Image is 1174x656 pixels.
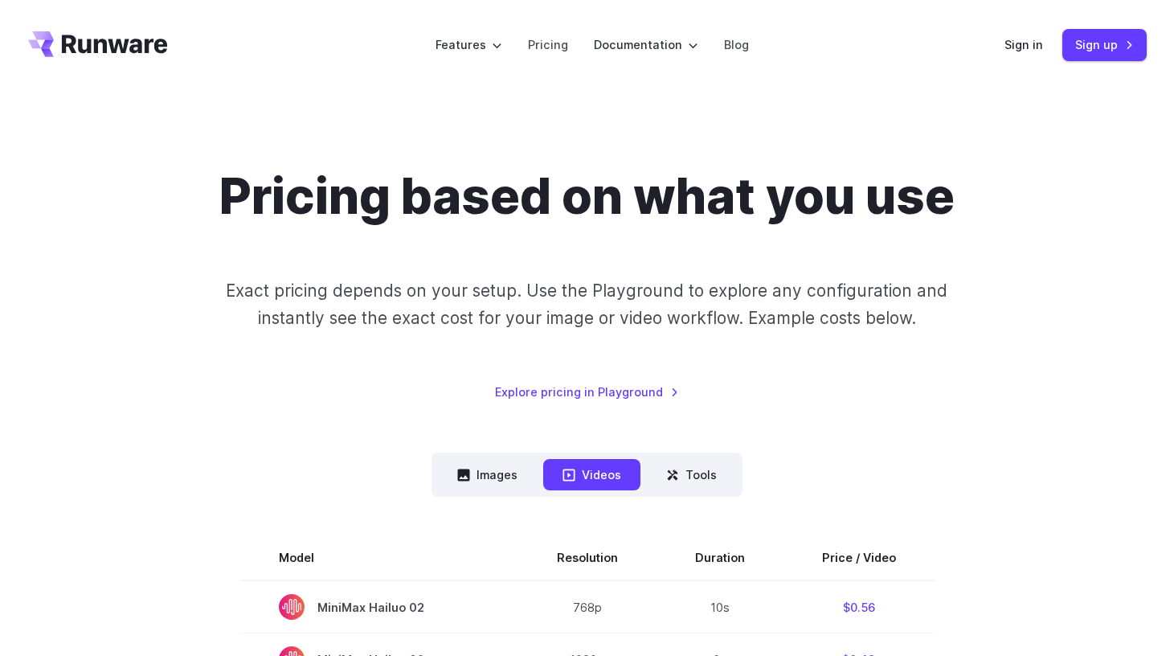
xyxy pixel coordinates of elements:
[647,459,736,490] button: Tools
[219,167,955,226] h1: Pricing based on what you use
[783,580,935,633] td: $0.56
[279,594,480,620] span: MiniMax Hailuo 02
[436,35,502,54] label: Features
[195,277,978,331] p: Exact pricing depends on your setup. Use the Playground to explore any configuration and instantl...
[594,35,698,54] label: Documentation
[28,31,168,57] a: Go to /
[240,535,518,580] th: Model
[657,580,783,633] td: 10s
[543,459,640,490] button: Videos
[1062,29,1147,60] a: Sign up
[438,459,537,490] button: Images
[495,383,679,401] a: Explore pricing in Playground
[783,535,935,580] th: Price / Video
[518,535,657,580] th: Resolution
[518,580,657,633] td: 768p
[657,535,783,580] th: Duration
[1004,35,1043,54] a: Sign in
[724,35,749,54] a: Blog
[528,35,568,54] a: Pricing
